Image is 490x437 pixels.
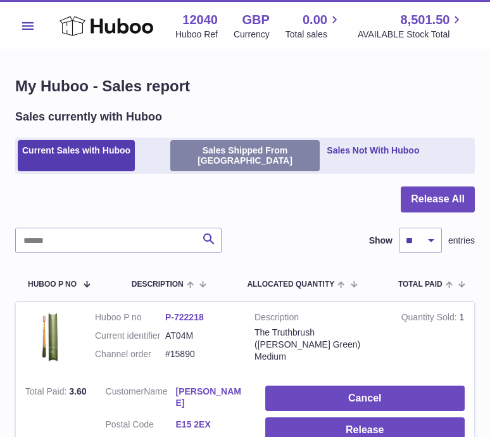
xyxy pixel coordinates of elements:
[254,327,382,363] div: The Truthbrush ([PERSON_NAME] Green) Medium
[358,11,465,41] a: 8,501.50 AVAILABLE Stock Total
[286,11,342,41] a: 0.00 Total sales
[398,280,443,289] span: Total paid
[95,330,165,342] dt: Current identifier
[95,311,165,323] dt: Huboo P no
[18,140,135,172] a: Current Sales with Huboo
[106,386,144,396] span: Customer
[165,348,236,360] dd: #15890
[358,29,465,41] span: AVAILABLE Stock Total
[95,348,165,360] dt: Channel order
[392,302,474,376] td: 1
[401,11,450,29] span: 8,501.50
[234,29,270,41] div: Currency
[132,280,184,289] span: Description
[165,312,204,322] a: P-722218
[165,330,236,342] dd: AT04M
[401,186,475,212] button: Release All
[401,312,460,325] strong: Quantity Sold
[170,140,320,172] a: Sales Shipped From [GEOGRAPHIC_DATA]
[15,76,475,96] h1: My Huboo - Sales report
[265,386,465,412] button: Cancel
[254,311,382,327] strong: Description
[176,386,246,410] a: [PERSON_NAME]
[182,11,218,29] strong: 12040
[286,29,342,41] span: Total sales
[106,419,176,434] dt: Postal Code
[25,386,69,400] strong: Total Paid
[25,311,76,362] img: AT04M.jpg
[15,109,162,124] h2: Sales currently with Huboo
[106,386,176,413] dt: Name
[28,280,77,289] span: Huboo P no
[175,29,218,41] div: Huboo Ref
[247,280,334,289] span: ALLOCATED Quantity
[369,235,393,247] label: Show
[176,419,246,431] a: E15 2EX
[303,11,327,29] span: 0.00
[322,140,424,172] a: Sales Not With Huboo
[448,235,475,247] span: entries
[69,386,86,396] span: 3.60
[242,11,269,29] strong: GBP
